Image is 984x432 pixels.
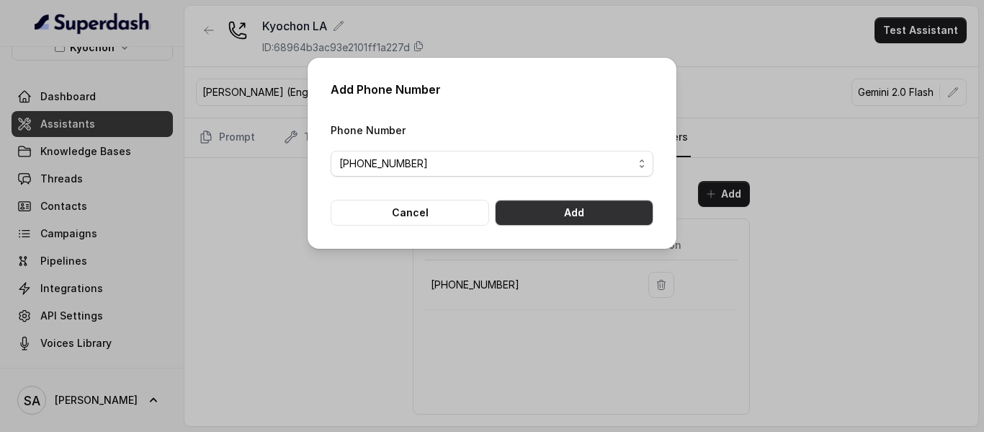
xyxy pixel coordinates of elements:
span: [PHONE_NUMBER] [339,155,428,172]
button: Add [495,200,653,226]
button: Cancel [331,200,489,226]
label: Phone Number [331,124,406,136]
button: [PHONE_NUMBER] [331,151,653,177]
h2: Add Phone Number [331,81,653,98]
